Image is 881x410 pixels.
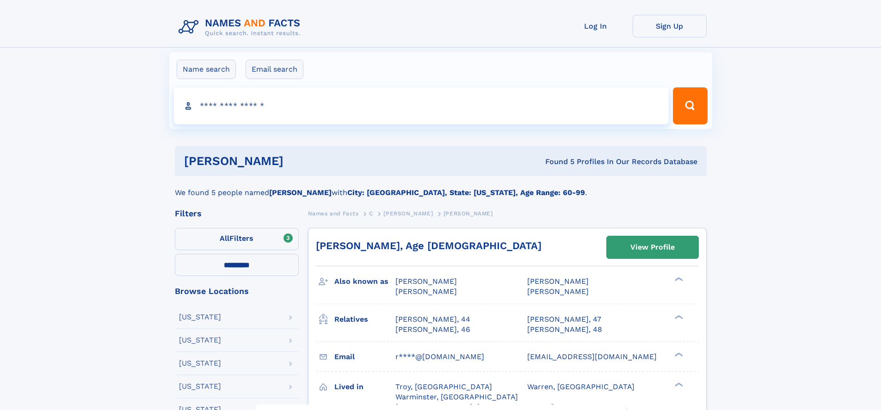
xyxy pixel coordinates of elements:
[395,287,457,296] span: [PERSON_NAME]
[395,382,492,391] span: Troy, [GEOGRAPHIC_DATA]
[673,87,707,124] button: Search Button
[395,277,457,286] span: [PERSON_NAME]
[559,15,633,37] a: Log In
[383,208,433,219] a: [PERSON_NAME]
[179,383,221,390] div: [US_STATE]
[672,381,684,387] div: ❯
[174,87,669,124] input: search input
[527,352,657,361] span: [EMAIL_ADDRESS][DOMAIN_NAME]
[347,188,585,197] b: City: [GEOGRAPHIC_DATA], State: [US_STATE], Age Range: 60-99
[179,360,221,367] div: [US_STATE]
[527,277,589,286] span: [PERSON_NAME]
[220,234,229,243] span: All
[175,176,707,198] div: We found 5 people named with .
[527,382,635,391] span: Warren, [GEOGRAPHIC_DATA]
[633,15,707,37] a: Sign Up
[334,312,395,327] h3: Relatives
[395,314,470,324] a: [PERSON_NAME], 44
[527,324,602,335] a: [PERSON_NAME], 48
[630,237,675,258] div: View Profile
[177,60,236,79] label: Name search
[414,157,697,167] div: Found 5 Profiles In Our Records Database
[444,210,493,217] span: [PERSON_NAME]
[175,209,299,218] div: Filters
[672,351,684,357] div: ❯
[334,379,395,395] h3: Lived in
[184,155,414,167] h1: [PERSON_NAME]
[175,15,308,40] img: Logo Names and Facts
[369,208,373,219] a: C
[308,208,359,219] a: Names and Facts
[369,210,373,217] span: C
[269,188,332,197] b: [PERSON_NAME]
[527,287,589,296] span: [PERSON_NAME]
[179,313,221,321] div: [US_STATE]
[179,337,221,344] div: [US_STATE]
[383,210,433,217] span: [PERSON_NAME]
[527,314,601,324] a: [PERSON_NAME], 47
[607,236,698,258] a: View Profile
[395,324,470,335] a: [PERSON_NAME], 46
[395,392,518,401] span: Warminster, [GEOGRAPHIC_DATA]
[334,274,395,289] h3: Also known as
[246,60,303,79] label: Email search
[672,314,684,320] div: ❯
[334,349,395,365] h3: Email
[175,287,299,295] div: Browse Locations
[175,228,299,250] label: Filters
[316,240,542,251] a: [PERSON_NAME], Age [DEMOGRAPHIC_DATA]
[672,276,684,282] div: ❯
